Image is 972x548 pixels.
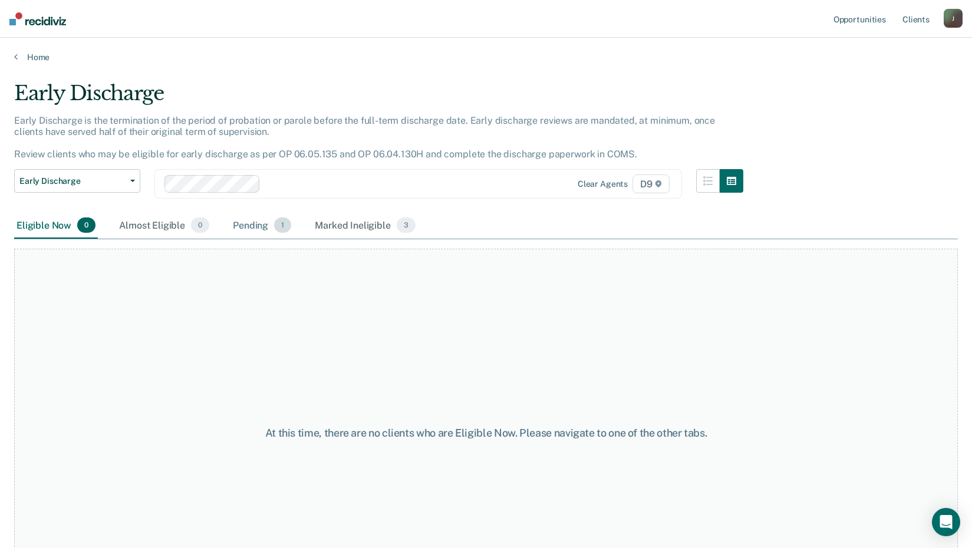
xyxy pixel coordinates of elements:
[312,213,418,239] div: Marked Ineligible3
[274,217,291,233] span: 1
[14,81,743,115] div: Early Discharge
[578,179,628,189] div: Clear agents
[251,427,722,440] div: At this time, there are no clients who are Eligible Now. Please navigate to one of the other tabs.
[14,213,98,239] div: Eligible Now0
[77,217,95,233] span: 0
[117,213,212,239] div: Almost Eligible0
[944,9,963,28] button: J
[14,115,715,160] p: Early Discharge is the termination of the period of probation or parole before the full-term disc...
[397,217,416,233] span: 3
[632,174,670,193] span: D9
[191,217,209,233] span: 0
[19,176,126,186] span: Early Discharge
[14,52,958,62] a: Home
[9,12,66,25] img: Recidiviz
[14,169,140,193] button: Early Discharge
[230,213,294,239] div: Pending1
[932,508,960,536] div: Open Intercom Messenger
